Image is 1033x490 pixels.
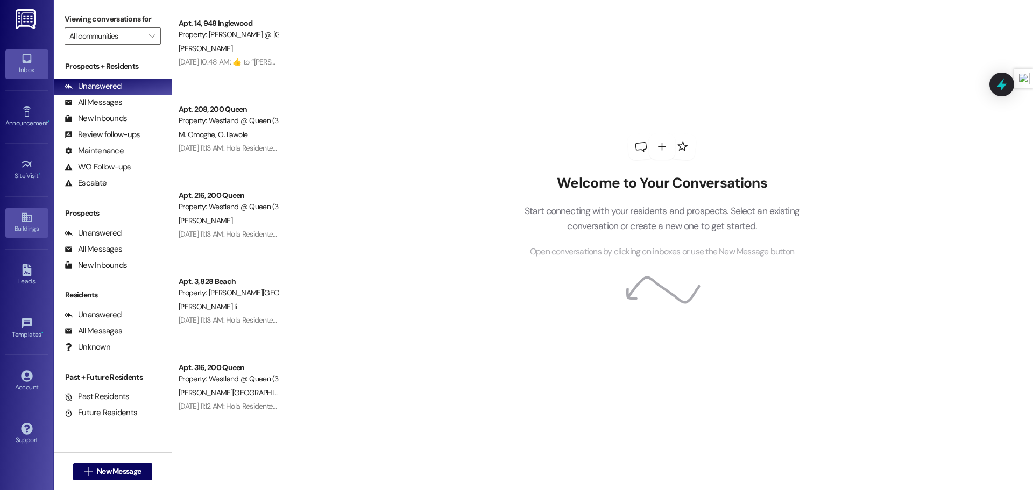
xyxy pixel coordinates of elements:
[5,261,48,290] a: Leads
[48,118,49,125] span: •
[179,44,232,53] span: [PERSON_NAME]
[149,32,155,40] i: 
[54,289,172,301] div: Residents
[179,388,301,397] span: [PERSON_NAME][GEOGRAPHIC_DATA]
[97,466,141,477] span: New Message
[5,314,48,343] a: Templates •
[179,104,278,115] div: Apt. 208, 200 Queen
[508,175,816,192] h2: Welcome to Your Conversations
[65,177,107,189] div: Escalate
[41,329,43,337] span: •
[179,276,278,287] div: Apt. 3, 828 Beach
[54,208,172,219] div: Prospects
[65,113,127,124] div: New Inbounds
[39,171,40,178] span: •
[65,407,137,418] div: Future Residents
[179,216,232,225] span: [PERSON_NAME]
[508,203,816,234] p: Start connecting with your residents and prospects. Select an existing conversation or create a n...
[5,155,48,184] a: Site Visit •
[179,302,237,311] span: [PERSON_NAME] Ii
[5,49,48,79] a: Inbox
[54,372,172,383] div: Past + Future Residents
[65,244,122,255] div: All Messages
[65,129,140,140] div: Review follow-ups
[5,208,48,237] a: Buildings
[179,373,278,385] div: Property: Westland @ Queen (3266)
[16,9,38,29] img: ResiDesk Logo
[5,367,48,396] a: Account
[65,145,124,157] div: Maintenance
[65,11,161,27] label: Viewing conversations for
[179,287,278,299] div: Property: [PERSON_NAME][GEOGRAPHIC_DATA] ([STREET_ADDRESS]) (3280)
[218,130,247,139] span: O. Ilawole
[65,309,122,321] div: Unanswered
[65,97,122,108] div: All Messages
[65,391,130,402] div: Past Residents
[179,201,278,212] div: Property: Westland @ Queen (3266)
[65,260,127,271] div: New Inbounds
[84,467,93,476] i: 
[65,81,122,92] div: Unanswered
[65,161,131,173] div: WO Follow-ups
[54,61,172,72] div: Prospects + Residents
[179,18,278,29] div: Apt. 14, 948 Inglewood
[65,342,110,353] div: Unknown
[73,463,153,480] button: New Message
[530,245,794,259] span: Open conversations by clicking on inboxes or use the New Message button
[179,29,278,40] div: Property: [PERSON_NAME] @ [GEOGRAPHIC_DATA] (3272)
[65,325,122,337] div: All Messages
[179,130,218,139] span: M. Omoghe
[69,27,144,45] input: All communities
[179,57,678,67] div: [DATE] 10:48 AM: ​👍​ to “ [PERSON_NAME] ([PERSON_NAME] @ [GEOGRAPHIC_DATA] (3272)): I am still wa...
[65,228,122,239] div: Unanswered
[5,420,48,449] a: Support
[179,362,278,373] div: Apt. 316, 200 Queen
[179,190,278,201] div: Apt. 216, 200 Queen
[179,115,278,126] div: Property: Westland @ Queen (3266)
